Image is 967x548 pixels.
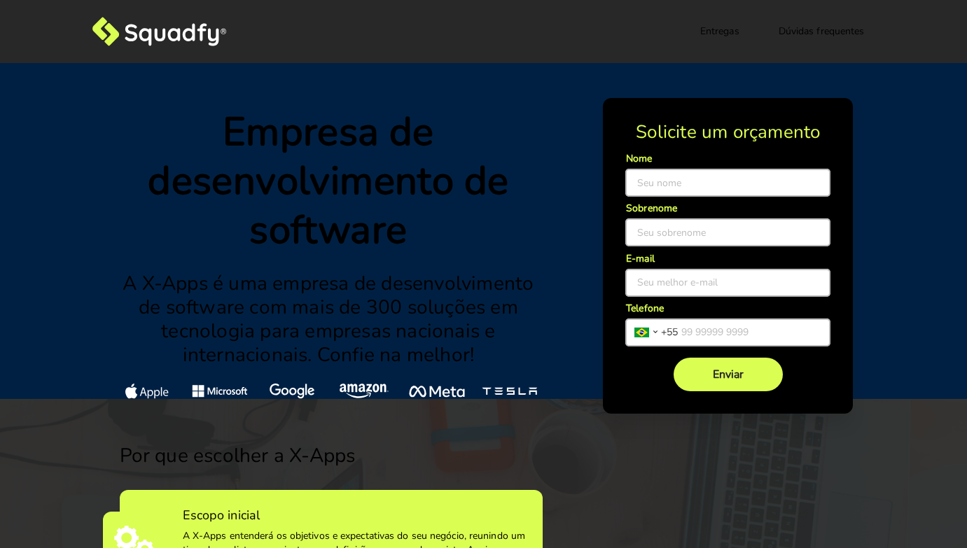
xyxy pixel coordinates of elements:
input: Seu melhor e-mail [626,269,830,296]
span: Escopo inicial [183,507,260,524]
p: A X-Apps é uma empresa de desenvolvimento de software com mais de 300 soluções em tecnologia para... [120,272,538,367]
img: Tesla [482,384,537,399]
span: Dúvidas frequentes [779,24,865,38]
span: Enviar [713,367,744,382]
button: Entregas [683,17,756,45]
img: Microsoft [192,384,247,399]
img: Apple [125,384,169,399]
span: Entregas [700,24,739,38]
input: 99 99999 9999 [678,319,830,346]
input: Seu sobrenome [626,219,830,246]
h3: Por que escolher a X-Apps [120,444,356,468]
p: Empresa de desenvolvimento de software [120,108,538,255]
img: Amazon [340,384,390,399]
span: Solicite um orçamento [636,120,820,144]
input: Seu nome [626,169,830,196]
img: Google [270,384,315,399]
button: Dúvidas frequentes [762,17,882,45]
img: Meta [409,384,464,399]
span: + 55 [661,325,678,339]
button: Enviar [674,358,783,391]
